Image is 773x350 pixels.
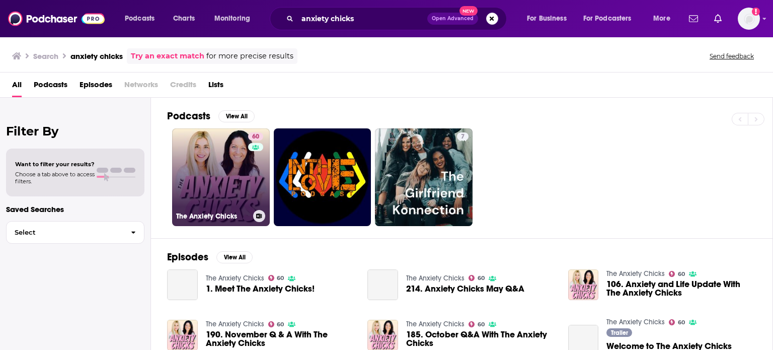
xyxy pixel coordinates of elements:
span: 60 [252,132,259,142]
span: Podcasts [125,12,154,26]
a: 190. November Q & A With The Anxiety Chicks [206,330,356,347]
span: Networks [124,77,158,97]
div: Search podcasts, credits, & more... [279,7,516,30]
a: 185. October Q&A With The Anxiety Chicks [406,330,556,347]
button: open menu [646,11,683,27]
a: 60 [469,275,485,281]
button: Select [6,221,144,244]
a: All [12,77,22,97]
a: 60 [268,321,284,327]
a: 214. Anxiety Chicks May Q&A [367,269,398,300]
a: Show notifications dropdown [685,10,702,27]
h3: anxiety chicks [70,51,123,61]
a: 1. Meet The Anxiety Chicks! [206,285,315,293]
a: The Anxiety Chicks [406,320,465,328]
h2: Episodes [167,251,208,263]
span: Open Advanced [432,16,474,21]
span: Choose a tab above to access filters. [15,171,95,185]
span: 60 [478,322,485,327]
span: 60 [277,322,284,327]
a: 106. Anxiety and Life Update With The Anxiety Chicks [606,280,756,297]
p: Saved Searches [6,204,144,214]
a: The Anxiety Chicks [606,269,665,278]
span: Credits [170,77,196,97]
button: Show profile menu [738,8,760,30]
input: Search podcasts, credits, & more... [297,11,427,27]
span: Trailer [611,330,628,336]
span: 60 [478,276,485,281]
span: 60 [277,276,284,281]
a: 60The Anxiety Chicks [172,128,270,226]
span: 7 [461,132,465,142]
a: Charts [167,11,201,27]
a: 1. Meet The Anxiety Chicks! [167,269,198,300]
a: Show notifications dropdown [710,10,726,27]
img: Podchaser - Follow, Share and Rate Podcasts [8,9,105,28]
span: Monitoring [214,12,250,26]
span: More [653,12,670,26]
a: 60 [248,132,263,141]
h3: The Anxiety Chicks [176,212,249,221]
h2: Filter By [6,124,144,138]
a: 60 [268,275,284,281]
a: The Anxiety Chicks [406,274,465,283]
span: For Podcasters [583,12,632,26]
span: for more precise results [206,50,293,62]
button: View All [218,110,255,122]
a: Episodes [80,77,112,97]
span: Want to filter your results? [15,161,95,168]
a: EpisodesView All [167,251,253,263]
span: Logged in as NickG [738,8,760,30]
a: 7 [375,128,473,226]
button: open menu [577,11,646,27]
button: View All [216,251,253,263]
button: open menu [520,11,579,27]
a: 214. Anxiety Chicks May Q&A [406,285,524,293]
a: PodcastsView All [167,110,255,122]
span: 60 [678,320,685,325]
a: Podcasts [34,77,67,97]
button: open menu [207,11,263,27]
a: The Anxiety Chicks [206,274,264,283]
a: The Anxiety Chicks [206,320,264,328]
a: Try an exact match [131,50,204,62]
h3: Search [33,51,58,61]
img: 106. Anxiety and Life Update With The Anxiety Chicks [568,269,599,300]
button: Send feedback [707,52,757,60]
button: Open AdvancedNew [427,13,478,25]
svg: Add a profile image [752,8,760,16]
a: 60 [669,319,685,325]
a: Lists [208,77,223,97]
a: The Anxiety Chicks [606,318,665,326]
img: User Profile [738,8,760,30]
button: open menu [118,11,168,27]
span: New [459,6,478,16]
h2: Podcasts [167,110,210,122]
a: 60 [669,271,685,277]
a: 60 [469,321,485,327]
span: Charts [173,12,195,26]
span: Select [7,229,123,236]
span: 60 [678,272,685,276]
span: For Business [527,12,567,26]
a: 7 [457,132,469,141]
